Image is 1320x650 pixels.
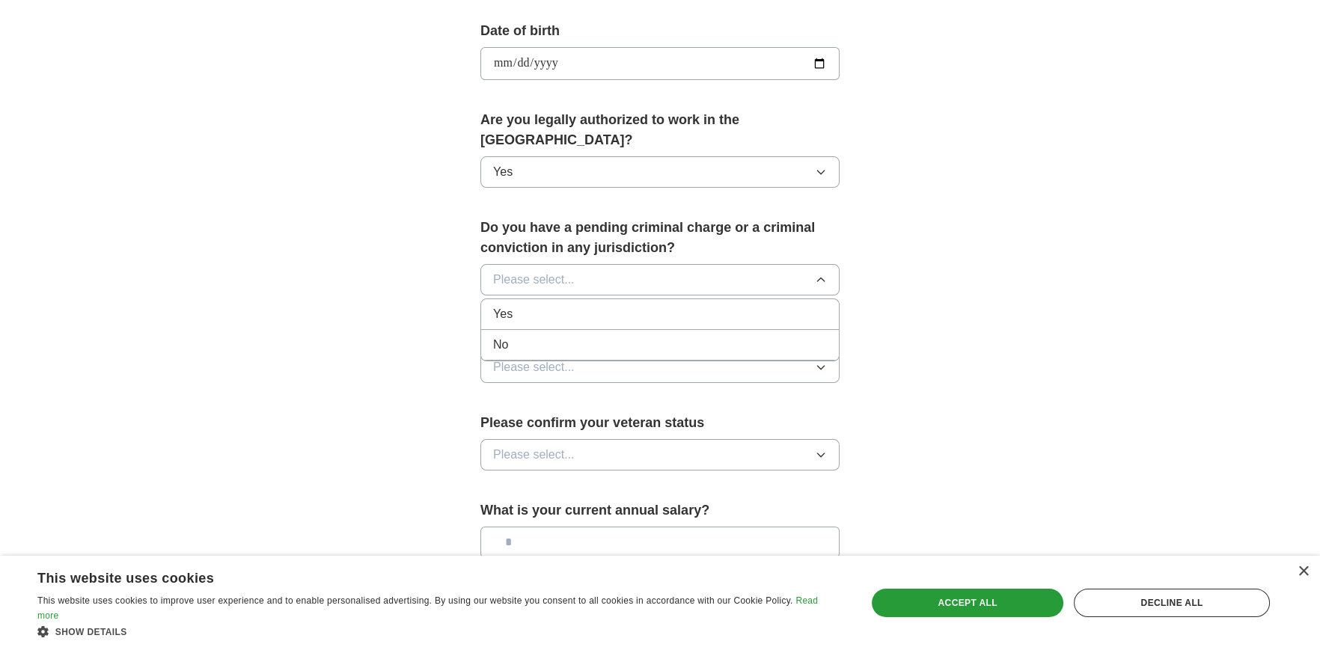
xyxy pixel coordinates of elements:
div: Show details [37,624,842,639]
span: No [493,336,508,354]
div: Accept all [872,589,1063,617]
div: This website uses cookies [37,565,804,587]
button: Please select... [480,352,840,383]
button: Yes [480,156,840,188]
label: Do you have a pending criminal charge or a criminal conviction in any jurisdiction? [480,218,840,258]
span: Please select... [493,446,575,464]
span: Please select... [493,271,575,289]
label: Date of birth [480,21,840,41]
div: Decline all [1074,589,1270,617]
label: Are you legally authorized to work in the [GEOGRAPHIC_DATA]? [480,110,840,150]
label: What is your current annual salary? [480,500,840,521]
span: Please select... [493,358,575,376]
span: Yes [493,305,513,323]
span: Show details [55,627,127,637]
button: Please select... [480,439,840,470]
button: Please select... [480,264,840,295]
label: Please confirm your veteran status [480,413,840,433]
span: Yes [493,163,513,181]
span: This website uses cookies to improve user experience and to enable personalised advertising. By u... [37,595,793,606]
div: Close [1298,566,1309,577]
